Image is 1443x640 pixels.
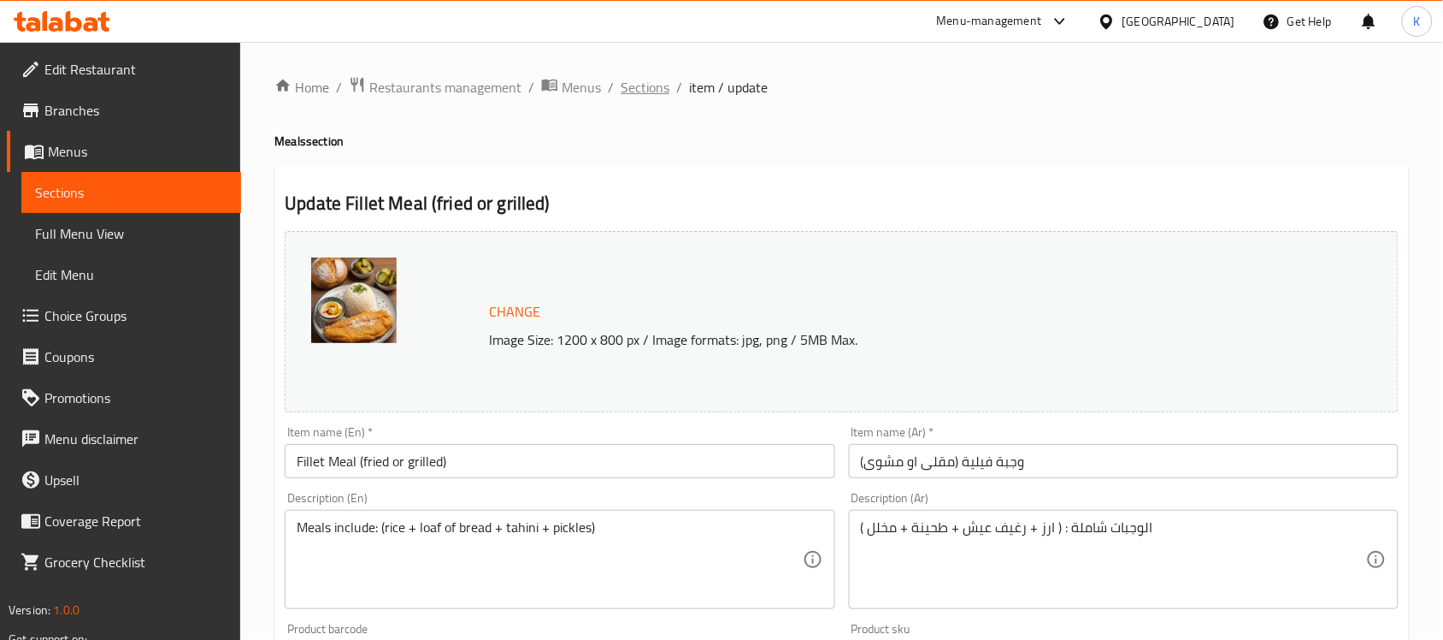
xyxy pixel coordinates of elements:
[21,172,241,213] a: Sections
[676,77,682,98] li: /
[861,519,1366,601] textarea: الوجبات شاملة : ( ارز + رغيف عيش + طحينة + مخلل )
[21,213,241,254] a: Full Menu View
[849,444,1399,478] input: Enter name Ar
[489,299,540,324] span: Change
[53,599,80,621] span: 1.0.0
[44,59,227,80] span: Edit Restaurant
[7,501,241,542] a: Coverage Report
[285,444,834,478] input: Enter name En
[44,511,227,531] span: Coverage Report
[541,76,601,98] a: Menus
[528,77,534,98] li: /
[44,305,227,326] span: Choice Groups
[7,459,241,501] a: Upsell
[608,77,614,98] li: /
[369,77,521,98] span: Restaurants management
[1414,12,1421,31] span: K
[1122,12,1235,31] div: [GEOGRAPHIC_DATA]
[35,223,227,244] span: Full Menu View
[44,470,227,490] span: Upsell
[7,418,241,459] a: Menu disclaimer
[562,77,601,98] span: Menus
[48,141,227,162] span: Menus
[7,131,241,172] a: Menus
[274,76,1409,98] nav: breadcrumb
[689,77,768,98] span: item / update
[7,90,241,131] a: Branches
[9,599,50,621] span: Version:
[482,329,1277,350] p: Image Size: 1200 x 800 px / Image formats: jpg, png / 5MB Max.
[44,552,227,572] span: Grocery Checklist
[35,182,227,203] span: Sections
[7,542,241,583] a: Grocery Checklist
[7,336,241,377] a: Coupons
[44,100,227,121] span: Branches
[35,264,227,285] span: Edit Menu
[311,258,397,343] img: Fillet_Meal638916451197176955.jpg
[7,377,241,418] a: Promotions
[44,388,227,408] span: Promotions
[274,133,1409,150] h4: Meals section
[482,294,547,329] button: Change
[349,76,521,98] a: Restaurants management
[274,77,329,98] a: Home
[336,77,342,98] li: /
[7,295,241,336] a: Choice Groups
[21,254,241,295] a: Edit Menu
[7,49,241,90] a: Edit Restaurant
[621,77,669,98] a: Sections
[44,347,227,367] span: Coupons
[44,429,227,449] span: Menu disclaimer
[285,191,1399,216] h2: Update Fillet Meal (fried or grilled)
[297,519,802,601] textarea: Meals include: (rice + loaf of bread + tahini + pickles)
[937,11,1042,32] div: Menu-management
